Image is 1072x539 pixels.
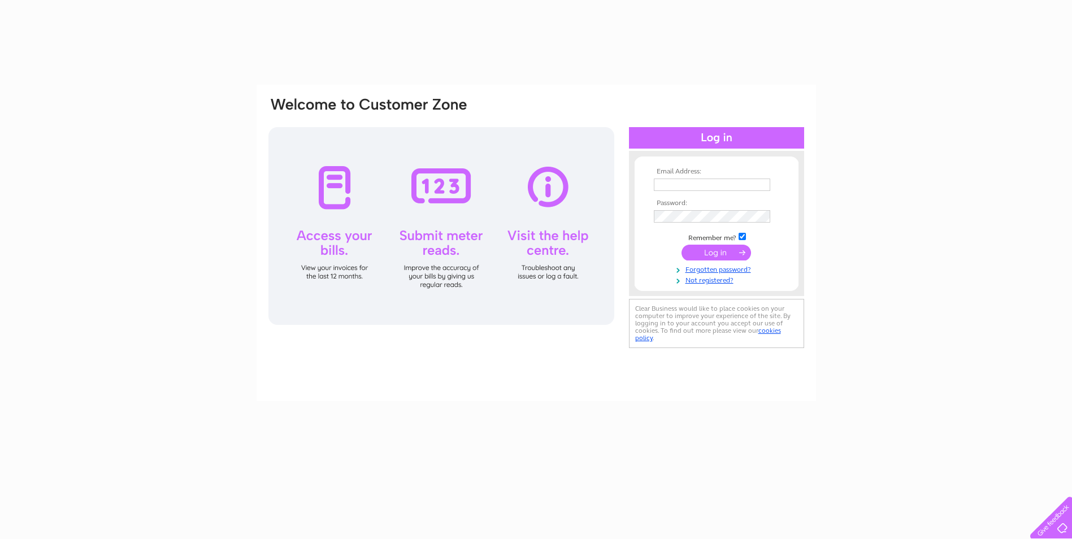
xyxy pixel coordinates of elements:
[629,299,804,348] div: Clear Business would like to place cookies on your computer to improve your experience of the sit...
[651,231,782,242] td: Remember me?
[682,245,751,260] input: Submit
[654,263,782,274] a: Forgotten password?
[654,274,782,285] a: Not registered?
[651,199,782,207] th: Password:
[635,327,781,342] a: cookies policy
[651,168,782,176] th: Email Address:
